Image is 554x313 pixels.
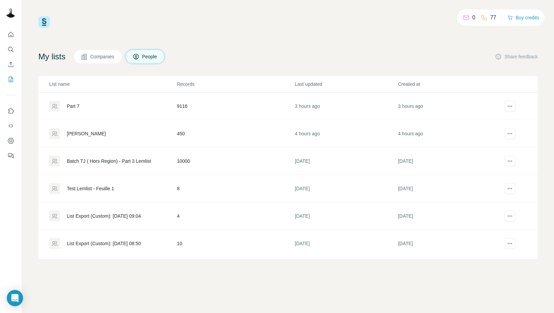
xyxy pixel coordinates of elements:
[508,13,539,22] button: Buy credits
[294,257,398,285] td: [DATE]
[490,14,496,22] p: 77
[142,53,158,60] span: People
[67,103,79,110] div: Part 7
[398,148,501,175] td: [DATE]
[176,120,294,148] td: 450
[176,230,294,257] td: 10
[5,105,16,117] button: Use Surfe on LinkedIn
[294,175,398,202] td: [DATE]
[5,58,16,71] button: Enrich CSV
[5,7,16,18] img: Avatar
[504,128,515,139] button: actions
[176,148,294,175] td: 10000
[38,16,50,28] img: Surfe Logo
[495,53,538,60] button: Share feedback
[176,175,294,202] td: 8
[398,257,501,285] td: [DATE]
[398,81,500,87] p: Created at
[504,183,515,194] button: actions
[5,150,16,162] button: Feedback
[176,257,294,285] td: 14997
[67,240,141,247] div: List Export (Custom): [DATE] 08:50
[49,81,176,87] p: List name
[176,93,294,120] td: 9116
[176,202,294,230] td: 4
[295,81,397,87] p: Last updated
[177,81,294,87] p: Records
[5,43,16,56] button: Search
[398,175,501,202] td: [DATE]
[5,28,16,41] button: Quick start
[67,185,114,192] div: Test Lemlist - Feuille 1
[504,156,515,167] button: actions
[294,148,398,175] td: [DATE]
[294,202,398,230] td: [DATE]
[67,213,141,219] div: List Export (Custom): [DATE] 09:04
[294,120,398,148] td: 4 hours ago
[67,130,106,137] div: [PERSON_NAME]
[5,135,16,147] button: Dashboard
[398,202,501,230] td: [DATE]
[504,211,515,221] button: actions
[398,230,501,257] td: [DATE]
[294,93,398,120] td: 3 hours ago
[67,158,151,164] div: Batch TJ ( Hors Region) - Part 3 Lemlist
[7,290,23,306] div: Open Intercom Messenger
[504,101,515,112] button: actions
[398,93,501,120] td: 3 hours ago
[504,238,515,249] button: actions
[472,14,475,22] p: 0
[294,230,398,257] td: [DATE]
[90,53,115,60] span: Companies
[5,120,16,132] button: Use Surfe API
[398,120,501,148] td: 4 hours ago
[5,73,16,85] button: My lists
[38,51,65,62] h4: My lists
